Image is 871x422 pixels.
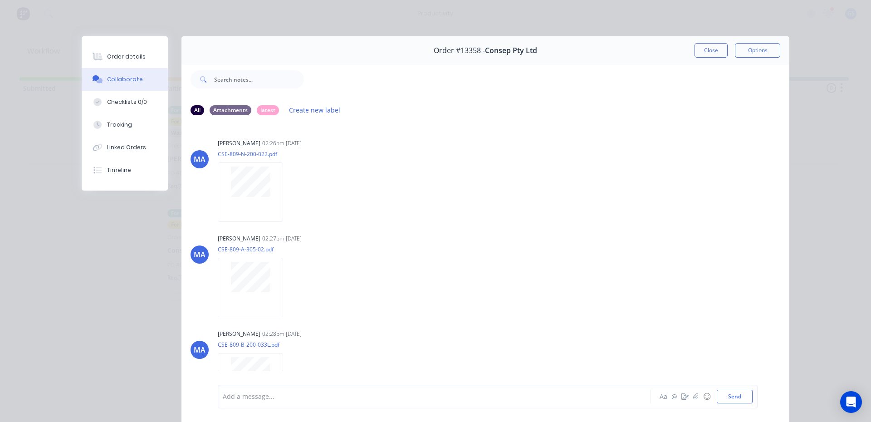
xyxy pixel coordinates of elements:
span: Consep Pty Ltd [485,46,537,55]
div: MA [194,154,206,165]
button: Linked Orders [82,136,168,159]
button: Send [717,390,753,403]
div: All [191,105,204,115]
span: Order #13358 - [434,46,485,55]
div: 02:28pm [DATE] [262,330,302,338]
div: latest [257,105,279,115]
p: CSE-809-A-305-02.pdf [218,245,292,253]
button: Close [695,43,728,58]
div: [PERSON_NAME] [218,330,260,338]
button: Timeline [82,159,168,182]
div: Checklists 0/0 [107,98,147,106]
div: MA [194,344,206,355]
div: Linked Orders [107,143,146,152]
div: Attachments [210,105,251,115]
div: Order details [107,53,146,61]
div: 02:26pm [DATE] [262,139,302,147]
div: Timeline [107,166,131,174]
button: Create new label [284,104,345,116]
div: [PERSON_NAME] [218,139,260,147]
button: ☺ [701,391,712,402]
button: Tracking [82,113,168,136]
div: MA [194,249,206,260]
div: Tracking [107,121,132,129]
button: Order details [82,45,168,68]
input: Search notes... [214,70,304,88]
button: Aa [658,391,669,402]
p: CSE-809-B-200-033L.pdf [218,341,292,348]
div: [PERSON_NAME] [218,235,260,243]
button: Options [735,43,780,58]
div: Open Intercom Messenger [840,391,862,413]
div: Collaborate [107,75,143,83]
button: Checklists 0/0 [82,91,168,113]
button: Collaborate [82,68,168,91]
div: 02:27pm [DATE] [262,235,302,243]
p: CSE-809-N-200-022.pdf [218,150,292,158]
button: @ [669,391,680,402]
